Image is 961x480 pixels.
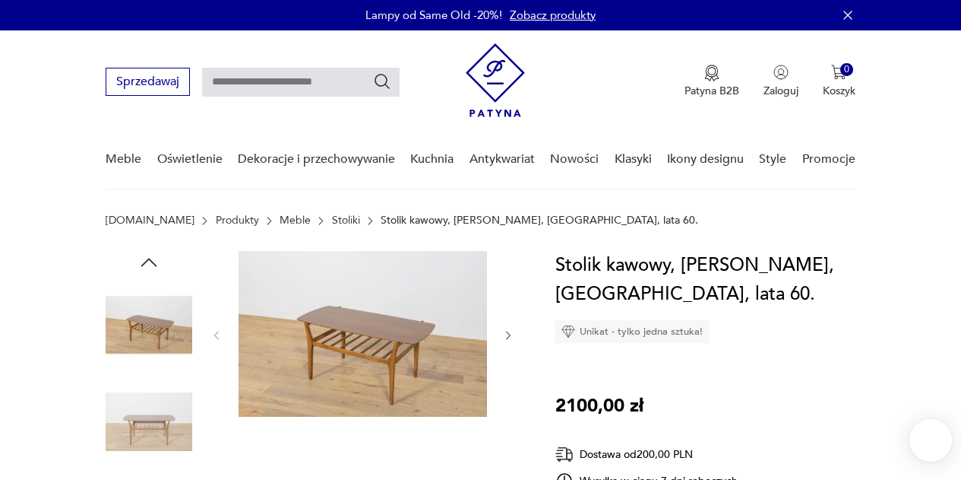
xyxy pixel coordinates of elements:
a: Sprzedawaj [106,78,190,88]
a: Meble [106,130,141,189]
a: Promocje [802,130,855,189]
p: Patyna B2B [684,84,739,98]
button: Zaloguj [763,65,798,98]
iframe: Smartsupp widget button [909,419,952,462]
a: Produkty [216,215,259,227]
a: Style [759,130,786,189]
button: Patyna B2B [684,65,739,98]
img: Zdjęcie produktu Stolik kawowy, Nathan, Wielka Brytania, lata 60. [106,379,192,466]
button: Sprzedawaj [106,68,190,96]
img: Patyna - sklep z meblami i dekoracjami vintage [466,43,525,117]
p: Stolik kawowy, [PERSON_NAME], [GEOGRAPHIC_DATA], lata 60. [381,215,698,227]
a: Dekoracje i przechowywanie [238,130,395,189]
img: Zdjęcie produktu Stolik kawowy, Nathan, Wielka Brytania, lata 60. [239,251,487,417]
img: Ikona diamentu [561,325,575,339]
p: 2100,00 zł [555,392,643,421]
a: [DOMAIN_NAME] [106,215,194,227]
img: Ikonka użytkownika [773,65,789,80]
a: Ikony designu [667,130,744,189]
a: Ikona medaluPatyna B2B [684,65,739,98]
div: Unikat - tylko jedna sztuka! [555,320,709,343]
div: Dostawa od 200,00 PLN [555,445,738,464]
p: Lampy od Same Old -20%! [365,8,502,23]
h1: Stolik kawowy, [PERSON_NAME], [GEOGRAPHIC_DATA], lata 60. [555,251,855,309]
img: Ikona dostawy [555,445,574,464]
button: 0Koszyk [823,65,855,98]
img: Zdjęcie produktu Stolik kawowy, Nathan, Wielka Brytania, lata 60. [106,281,192,368]
div: 0 [840,63,853,76]
a: Meble [280,215,311,227]
a: Kuchnia [410,130,454,189]
p: Koszyk [823,84,855,98]
a: Nowości [550,130,599,189]
a: Zobacz produkty [510,8,596,23]
a: Oświetlenie [157,130,223,189]
p: Zaloguj [763,84,798,98]
a: Klasyki [615,130,652,189]
button: Szukaj [373,72,391,91]
a: Antykwariat [469,130,535,189]
a: Stoliki [332,215,360,227]
img: Ikona medalu [704,65,719,81]
img: Ikona koszyka [831,65,846,80]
